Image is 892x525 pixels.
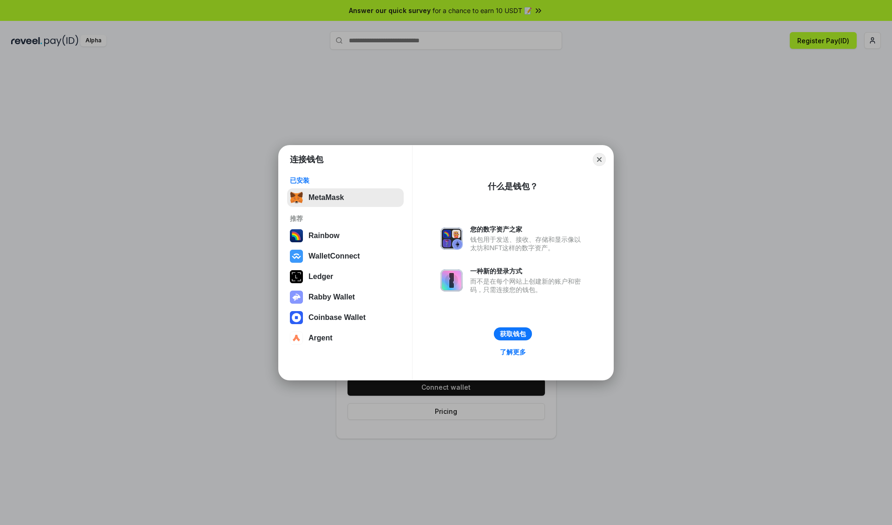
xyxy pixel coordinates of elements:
[287,188,404,207] button: MetaMask
[290,191,303,204] img: svg+xml,%3Csvg%20fill%3D%22none%22%20height%3D%2233%22%20viewBox%3D%220%200%2035%2033%22%20width%...
[440,269,463,292] img: svg+xml,%3Csvg%20xmlns%3D%22http%3A%2F%2Fwww.w3.org%2F2000%2Fsvg%22%20fill%3D%22none%22%20viewBox...
[308,252,360,260] div: WalletConnect
[308,272,333,281] div: Ledger
[287,226,404,245] button: Rainbow
[470,277,585,294] div: 而不是在每个网站上创建新的账户和密码，只需连接您的钱包。
[290,214,401,223] div: 推荐
[500,330,526,338] div: 获取钱包
[500,348,526,356] div: 了解更多
[287,247,404,266] button: WalletConnect
[287,308,404,327] button: Coinbase Wallet
[308,193,344,202] div: MetaMask
[290,332,303,345] img: svg+xml,%3Csvg%20width%3D%2228%22%20height%3D%2228%22%20viewBox%3D%220%200%2028%2028%22%20fill%3D...
[470,225,585,233] div: 您的数字资产之家
[470,267,585,275] div: 一种新的登录方式
[440,227,463,250] img: svg+xml,%3Csvg%20xmlns%3D%22http%3A%2F%2Fwww.w3.org%2F2000%2Fsvg%22%20fill%3D%22none%22%20viewBox...
[494,346,531,358] a: 了解更多
[308,334,333,342] div: Argent
[593,153,606,166] button: Close
[290,311,303,324] img: svg+xml,%3Csvg%20width%3D%2228%22%20height%3D%2228%22%20viewBox%3D%220%200%2028%2028%22%20fill%3D...
[290,176,401,185] div: 已安装
[290,154,323,165] h1: 连接钱包
[290,229,303,242] img: svg+xml,%3Csvg%20width%3D%22120%22%20height%3D%22120%22%20viewBox%3D%220%200%20120%20120%22%20fil...
[287,288,404,306] button: Rabby Wallet
[290,250,303,263] img: svg+xml,%3Csvg%20width%3D%2228%22%20height%3D%2228%22%20viewBox%3D%220%200%2028%2028%22%20fill%3D...
[488,181,538,192] div: 什么是钱包？
[287,329,404,347] button: Argent
[470,235,585,252] div: 钱包用于发送、接收、存储和显示像以太坊和NFT这样的数字资产。
[287,267,404,286] button: Ledger
[290,291,303,304] img: svg+xml,%3Csvg%20xmlns%3D%22http%3A%2F%2Fwww.w3.org%2F2000%2Fsvg%22%20fill%3D%22none%22%20viewBox...
[290,270,303,283] img: svg+xml,%3Csvg%20xmlns%3D%22http%3A%2F%2Fwww.w3.org%2F2000%2Fsvg%22%20width%3D%2228%22%20height%3...
[308,313,366,322] div: Coinbase Wallet
[494,327,532,340] button: 获取钱包
[308,293,355,301] div: Rabby Wallet
[308,232,340,240] div: Rainbow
